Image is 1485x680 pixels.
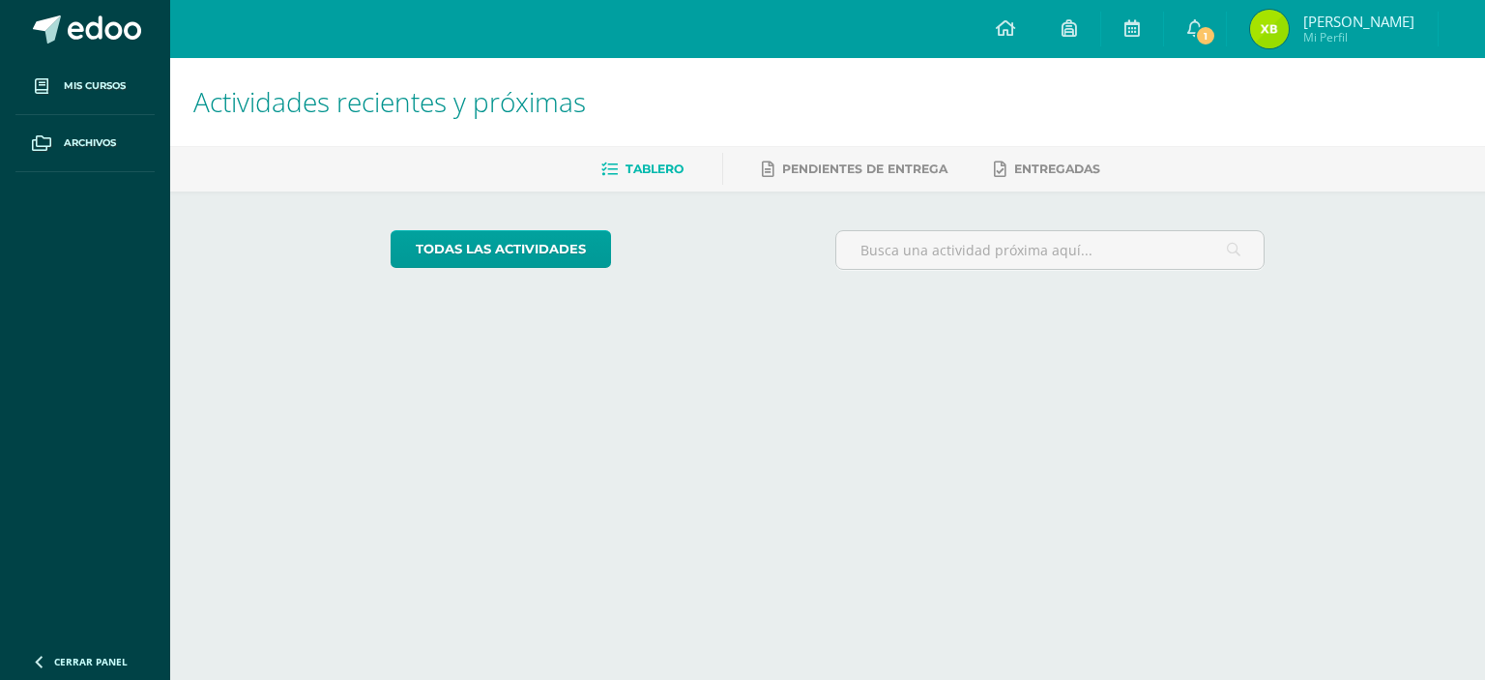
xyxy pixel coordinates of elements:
[836,231,1265,269] input: Busca una actividad próxima aquí...
[762,154,947,185] a: Pendientes de entrega
[1303,12,1414,31] span: [PERSON_NAME]
[15,58,155,115] a: Mis cursos
[15,115,155,172] a: Archivos
[54,655,128,668] span: Cerrar panel
[193,83,586,120] span: Actividades recientes y próximas
[1303,29,1414,45] span: Mi Perfil
[391,230,611,268] a: todas las Actividades
[64,135,116,151] span: Archivos
[601,154,684,185] a: Tablero
[1195,25,1216,46] span: 1
[994,154,1100,185] a: Entregadas
[1250,10,1289,48] img: acd0e51a738ee6dcefb104c51237c668.png
[64,78,126,94] span: Mis cursos
[782,162,947,176] span: Pendientes de entrega
[626,162,684,176] span: Tablero
[1014,162,1100,176] span: Entregadas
